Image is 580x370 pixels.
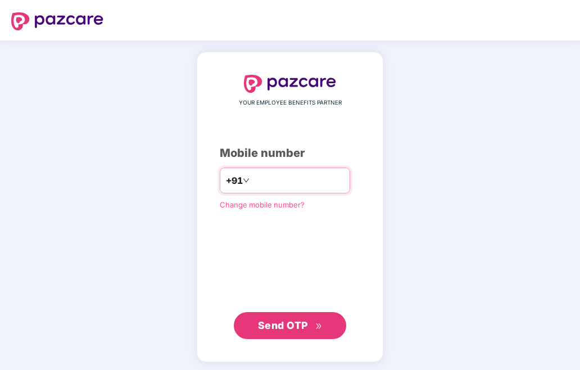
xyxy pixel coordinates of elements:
[220,200,305,209] a: Change mobile number?
[234,312,346,339] button: Send OTPdouble-right
[226,174,243,188] span: +91
[258,319,308,331] span: Send OTP
[315,323,323,330] span: double-right
[11,12,103,30] img: logo
[239,98,342,107] span: YOUR EMPLOYEE BENEFITS PARTNER
[243,177,250,184] span: down
[244,75,336,93] img: logo
[220,145,360,162] div: Mobile number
